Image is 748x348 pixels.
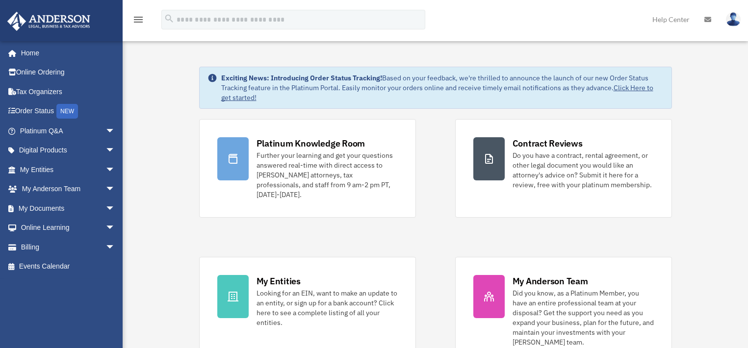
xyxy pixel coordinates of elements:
[132,14,144,25] i: menu
[221,83,653,102] a: Click Here to get started!
[513,288,654,347] div: Did you know, as a Platinum Member, you have an entire professional team at your disposal? Get th...
[7,82,130,101] a: Tax Organizers
[7,257,130,276] a: Events Calendar
[726,12,741,26] img: User Pic
[199,119,416,218] a: Platinum Knowledge Room Further your learning and get your questions answered real-time with dire...
[7,43,125,63] a: Home
[56,104,78,119] div: NEW
[7,160,130,179] a: My Entitiesarrow_drop_down
[7,199,130,218] a: My Documentsarrow_drop_down
[257,288,398,327] div: Looking for an EIN, want to make an update to an entity, or sign up for a bank account? Click her...
[7,179,130,199] a: My Anderson Teamarrow_drop_down
[513,275,588,287] div: My Anderson Team
[164,13,175,24] i: search
[257,275,301,287] div: My Entities
[105,179,125,199] span: arrow_drop_down
[513,137,583,149] div: Contract Reviews
[7,63,130,82] a: Online Ordering
[257,137,365,149] div: Platinum Knowledge Room
[132,17,144,25] a: menu
[105,160,125,180] span: arrow_drop_down
[105,218,125,238] span: arrow_drop_down
[7,121,130,141] a: Platinum Q&Aarrow_drop_down
[7,101,130,122] a: Order StatusNEW
[105,237,125,257] span: arrow_drop_down
[455,119,672,218] a: Contract Reviews Do you have a contract, rental agreement, or other legal document you would like...
[105,141,125,161] span: arrow_drop_down
[7,141,130,160] a: Digital Productsarrow_drop_down
[105,121,125,141] span: arrow_drop_down
[221,74,382,82] strong: Exciting News: Introducing Order Status Tracking!
[513,150,654,190] div: Do you have a contract, rental agreement, or other legal document you would like an attorney's ad...
[257,150,398,199] div: Further your learning and get your questions answered real-time with direct access to [PERSON_NAM...
[221,73,664,102] div: Based on your feedback, we're thrilled to announce the launch of our new Order Status Tracking fe...
[7,218,130,238] a: Online Learningarrow_drop_down
[7,237,130,257] a: Billingarrow_drop_down
[105,199,125,219] span: arrow_drop_down
[4,12,93,31] img: Anderson Advisors Platinum Portal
